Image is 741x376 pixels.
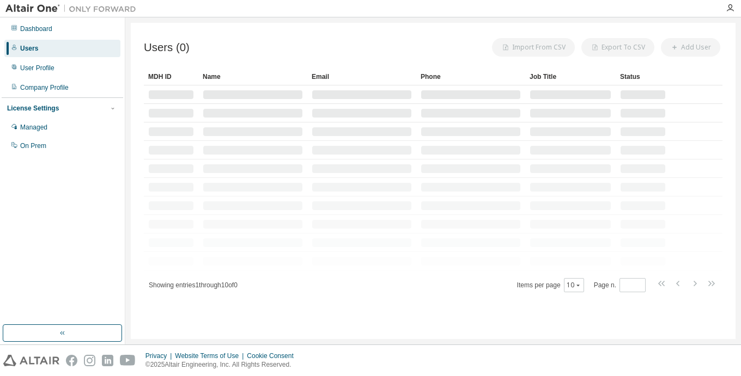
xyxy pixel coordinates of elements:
[120,355,136,366] img: youtube.svg
[203,68,303,85] div: Name
[145,360,300,369] p: © 2025 Altair Engineering, Inc. All Rights Reserved.
[20,141,46,150] div: On Prem
[661,38,720,57] button: Add User
[581,38,654,57] button: Export To CSV
[247,352,300,360] div: Cookie Consent
[149,281,238,289] span: Showing entries 1 through 10 of 0
[20,44,38,53] div: Users
[421,68,521,85] div: Phone
[145,352,175,360] div: Privacy
[102,355,113,366] img: linkedin.svg
[20,24,52,33] div: Dashboard
[20,83,69,92] div: Company Profile
[530,68,611,85] div: Job Title
[7,104,59,113] div: License Settings
[20,64,54,72] div: User Profile
[594,278,646,292] span: Page n.
[148,68,194,85] div: MDH ID
[20,123,47,132] div: Managed
[5,3,142,14] img: Altair One
[3,355,59,366] img: altair_logo.svg
[144,41,190,54] span: Users (0)
[66,355,77,366] img: facebook.svg
[620,68,666,85] div: Status
[175,352,247,360] div: Website Terms of Use
[312,68,412,85] div: Email
[492,38,575,57] button: Import From CSV
[567,281,581,289] button: 10
[84,355,95,366] img: instagram.svg
[517,278,584,292] span: Items per page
